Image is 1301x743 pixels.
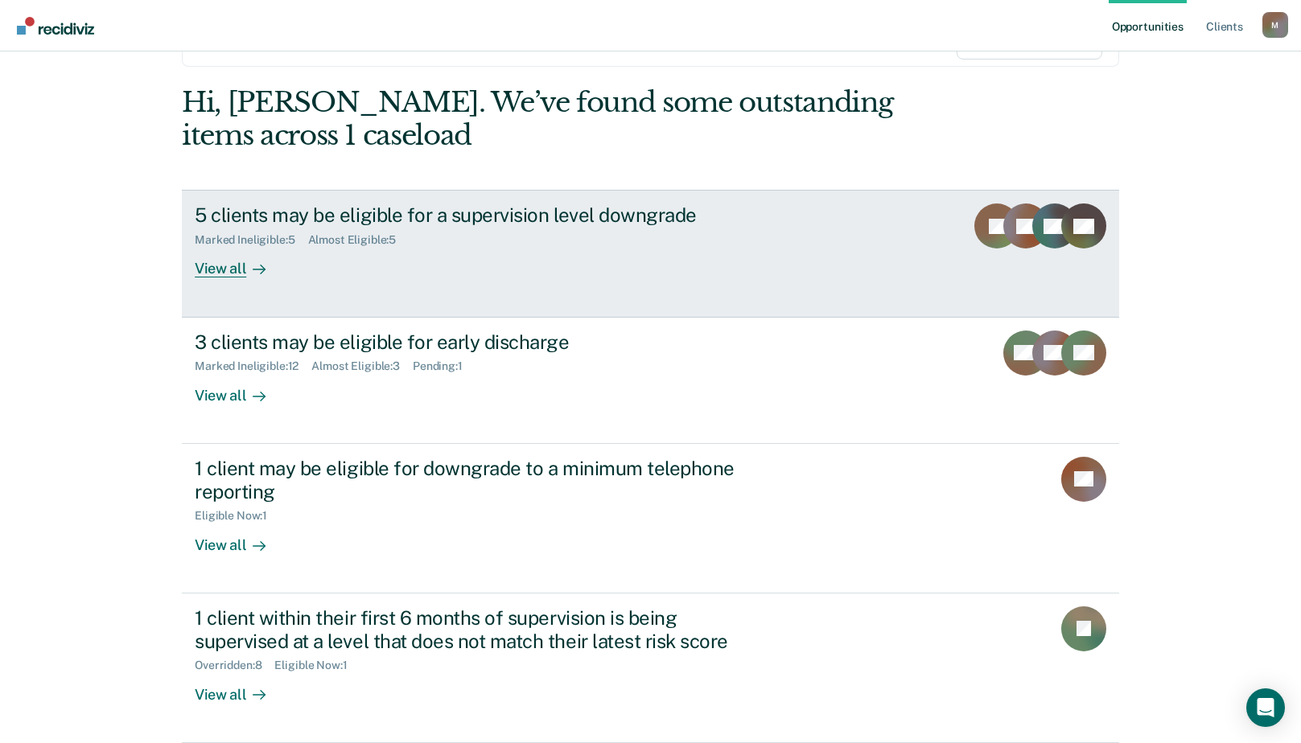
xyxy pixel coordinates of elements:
a: 5 clients may be eligible for a supervision level downgradeMarked Ineligible:5Almost Eligible:5Vi... [182,190,1119,317]
a: 1 client within their first 6 months of supervision is being supervised at a level that does not ... [182,593,1119,743]
div: View all [195,247,285,278]
div: 1 client may be eligible for downgrade to a minimum telephone reporting [195,457,760,503]
div: Open Intercom Messenger [1246,688,1285,727]
div: View all [195,523,285,554]
div: View all [195,672,285,704]
div: 3 clients may be eligible for early discharge [195,330,760,354]
button: Profile dropdown button [1262,12,1288,38]
div: View all [195,373,285,404]
div: M [1262,12,1288,38]
div: 1 client within their first 6 months of supervision is being supervised at a level that does not ... [195,606,760,653]
div: Marked Ineligible : 5 [195,233,307,247]
a: 3 clients may be eligible for early dischargeMarked Ineligible:12Almost Eligible:3Pending:1View all [182,318,1119,444]
div: Almost Eligible : 5 [308,233,410,247]
div: 5 clients may be eligible for a supervision level downgrade [195,203,760,227]
div: Eligible Now : 1 [195,509,280,523]
div: Pending : 1 [413,359,476,373]
div: Hi, [PERSON_NAME]. We’ve found some outstanding items across 1 caseload [182,86,932,152]
div: Overridden : 8 [195,659,274,672]
div: Eligible Now : 1 [274,659,360,672]
div: Marked Ineligible : 12 [195,359,311,373]
div: Almost Eligible : 3 [311,359,413,373]
img: Recidiviz [17,17,94,35]
a: 1 client may be eligible for downgrade to a minimum telephone reportingEligible Now:1View all [182,444,1119,593]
